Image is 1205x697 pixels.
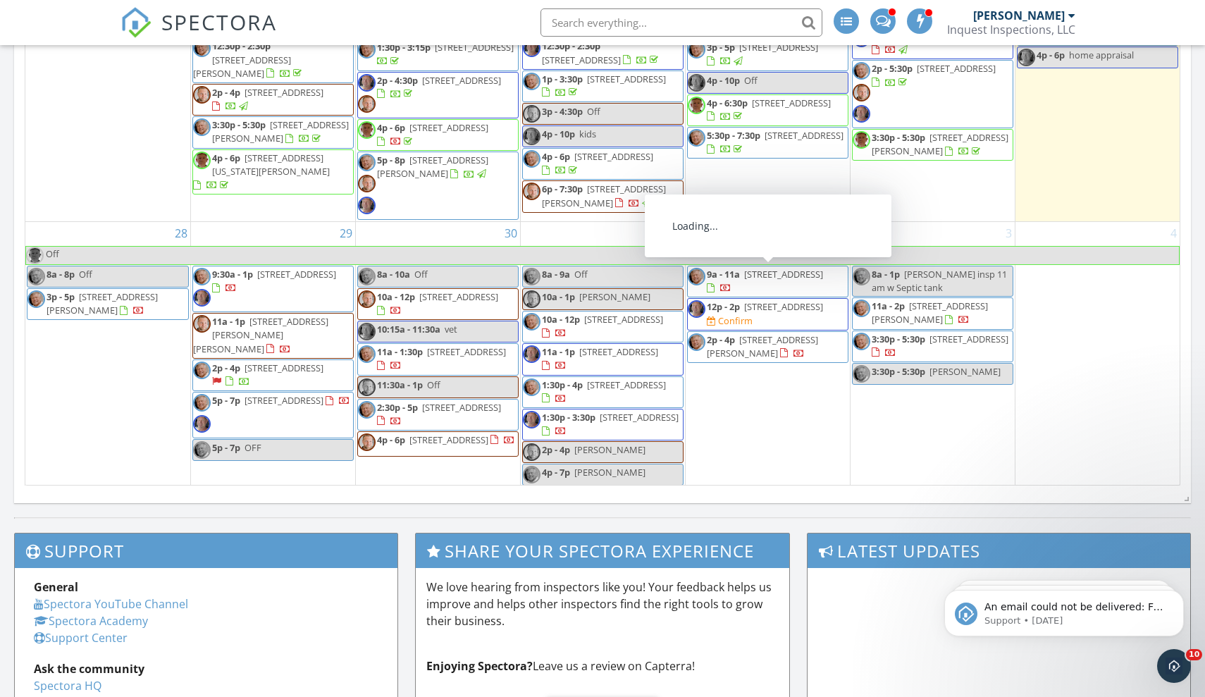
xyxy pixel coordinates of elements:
td: Go to October 2, 2025 [685,221,850,513]
a: 9:30a - 1p [STREET_ADDRESS] [212,268,336,294]
span: [PERSON_NAME] insp 11 am w Septic tank [872,268,1007,294]
a: 9a - 11a [STREET_ADDRESS] [687,266,848,297]
a: Go to October 3, 2025 [1003,222,1015,245]
span: 4p - 6:30p [707,97,748,109]
span: [STREET_ADDRESS] [542,54,621,66]
a: 3p - 5p [STREET_ADDRESS][PERSON_NAME] [47,290,158,316]
img: img_0855.jpg [523,378,540,396]
img: img_0855.jpg [688,268,705,285]
td: Go to September 30, 2025 [355,221,520,513]
a: Go to September 28, 2025 [172,222,190,245]
span: 1p - 3:30p [542,73,583,85]
img: img_0855.jpg [853,268,870,285]
span: [STREET_ADDRESS] [419,290,498,303]
span: [PERSON_NAME] [579,290,650,303]
a: 1:30p - 3:15p [STREET_ADDRESS] [377,41,514,67]
span: [STREET_ADDRESS] [409,433,488,446]
span: Off [46,247,59,260]
a: 3:30p - 5:30p [STREET_ADDRESS][PERSON_NAME] [212,118,349,144]
span: [STREET_ADDRESS][PERSON_NAME] [872,131,1008,157]
span: 2p - 5:30p [872,62,913,75]
iframe: Intercom notifications message [923,560,1205,659]
a: 12:30p - 2:30p [STREET_ADDRESS] [542,39,661,66]
span: [STREET_ADDRESS] [409,121,488,134]
p: We love hearing from inspectors like you! Your feedback helps us improve and helps other inspecto... [426,579,779,629]
img: img_0855.jpg [358,345,376,363]
span: 3:30p - 5:30p [872,333,925,345]
a: 11a - 1:30p [STREET_ADDRESS] [357,343,519,375]
a: 4p - 6p [STREET_ADDRESS][US_STATE][PERSON_NAME] [192,149,354,195]
span: 9:30a - 1p [212,268,253,280]
a: 11a - 1p [STREET_ADDRESS] [522,343,684,375]
a: 4p - 6p [STREET_ADDRESS][US_STATE][PERSON_NAME] [193,152,330,191]
a: 5:30p - 7:30p [STREET_ADDRESS] [687,127,848,159]
a: 10a - 12p [STREET_ADDRESS] [542,313,663,339]
a: 6p - 7:30p [STREET_ADDRESS][PERSON_NAME] [522,180,684,212]
img: img3761.png [688,74,705,92]
td: Go to October 3, 2025 [850,221,1015,513]
img: img_0855.jpg [688,41,705,58]
img: screenshot_20250226_at_7.28.02pm.png [523,183,540,200]
span: 4p - 6p [212,152,240,164]
img: img3761.png [358,197,376,214]
img: img_0855.jpg [523,150,540,168]
a: 11a - 1p [STREET_ADDRESS][PERSON_NAME][PERSON_NAME] [192,313,354,359]
a: 5p - 7p [STREET_ADDRESS] [212,394,350,407]
img: screenshot_20250226_at_7.28.02pm.png [193,315,211,333]
a: 5p - 8p [STREET_ADDRESS][PERSON_NAME] [377,154,488,180]
a: 2p - 4p [STREET_ADDRESS][PERSON_NAME] [687,331,848,363]
a: 3:30p - 5:30p [STREET_ADDRESS] [872,333,1008,359]
img: img_0855.jpg [853,300,870,317]
div: Inquest Inspections, LLC [947,23,1075,37]
img: The Best Home Inspection Software - Spectora [121,7,152,38]
a: 5p - 7p [STREET_ADDRESS] [192,392,354,438]
span: 1:30p - 4p [542,378,583,391]
span: 4p - 6p [542,150,570,163]
img: screen_shot_20200622_at_11.16.01_pm.png [358,121,376,139]
img: img_0855.jpg [193,362,211,379]
span: 10a - 12p [377,290,415,303]
span: [STREET_ADDRESS] [744,300,823,313]
img: screenshot_20250226_at_7.28.02pm.png [193,86,211,104]
a: 11a - 1:30p [STREET_ADDRESS] [377,345,506,371]
img: img_0855.jpg [193,268,211,285]
span: Off [79,268,92,280]
a: 11a - 1p [STREET_ADDRESS] [542,345,658,371]
a: 2p - 4p [STREET_ADDRESS] [192,359,354,391]
span: 5p - 7p [212,441,240,454]
span: 9a - 11a [707,268,740,280]
img: img_0855.jpg [27,268,45,285]
img: img3761.png [193,289,211,307]
a: 12p - 2p [STREET_ADDRESS] Confirm [687,298,848,330]
td: Go to October 1, 2025 [520,221,685,513]
a: 1:30p - 4p [STREET_ADDRESS] [522,376,684,408]
span: [STREET_ADDRESS] [245,394,323,407]
span: 5p - 8p [377,154,405,166]
span: 10a - 12p [542,313,580,326]
a: 4p - 6p [STREET_ADDRESS] [377,121,488,147]
span: 3:30p - 5:30p [872,131,925,144]
img: img_0855.jpg [358,41,376,58]
a: 2p - 4:30p [STREET_ADDRESS] [377,74,501,100]
div: Confirm [718,315,753,326]
img: img_0855.jpg [853,62,870,80]
a: 3p - 5p [STREET_ADDRESS] [687,39,848,70]
span: 2p - 4:30p [377,74,418,87]
td: Go to September 28, 2025 [25,221,190,513]
span: 8a - 9a [542,268,570,280]
span: SPECTORA [161,7,277,37]
a: 4p - 6:30p [STREET_ADDRESS] [707,97,831,123]
a: 11a - 2p [STREET_ADDRESS][PERSON_NAME] [872,300,988,326]
a: 1p - 3:30p [STREET_ADDRESS] [542,73,666,99]
a: 12:30p - 2:30p [STREET_ADDRESS][PERSON_NAME] [192,37,354,83]
span: [STREET_ADDRESS] [929,333,1008,345]
a: 5:30p - 7:30p [STREET_ADDRESS] [707,129,843,155]
a: 5p - 8p [STREET_ADDRESS][PERSON_NAME] [357,152,519,220]
img: img_0855.jpg [523,268,540,285]
span: 3:30p - 5:30p [872,365,925,378]
p: Leave us a review on Capterra! [426,658,779,674]
a: 2p - 4p [STREET_ADDRESS][PERSON_NAME] [707,333,818,359]
img: img_0855.jpg [193,441,211,459]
